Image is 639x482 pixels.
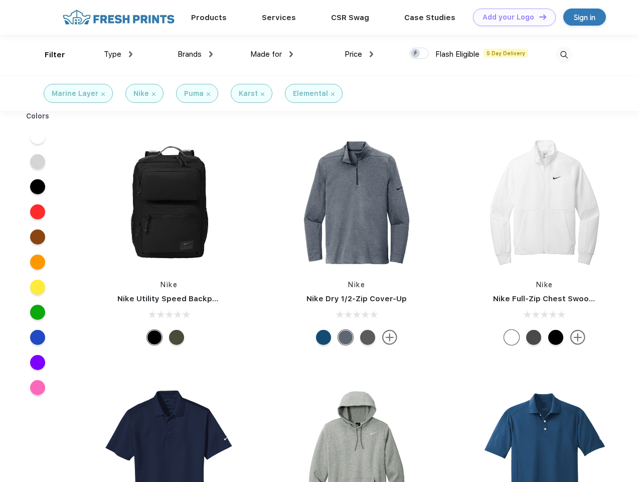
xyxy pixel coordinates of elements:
img: filter_cancel.svg [207,92,210,96]
img: dropdown.png [289,51,293,57]
img: filter_cancel.svg [331,92,335,96]
span: Brands [178,50,202,59]
a: Nike [536,281,553,289]
img: func=resize&h=266 [102,136,236,270]
span: Flash Eligible [435,50,480,59]
span: Price [345,50,362,59]
img: dropdown.png [129,51,132,57]
img: more.svg [382,330,397,345]
img: more.svg [570,330,585,345]
span: Made for [250,50,282,59]
img: DT [539,14,546,20]
img: dropdown.png [370,51,373,57]
a: Nike Full-Zip Chest Swoosh Jacket [493,294,626,303]
div: Cargo Khaki [169,330,184,345]
a: Nike [161,281,178,289]
a: Nike Utility Speed Backpack [117,294,226,303]
img: dropdown.png [209,51,213,57]
div: Navy Heather [338,330,353,345]
a: CSR Swag [331,13,369,22]
div: Nike [133,88,149,99]
div: Filter [45,49,65,61]
div: Black [548,330,563,345]
img: desktop_search.svg [556,47,572,63]
img: func=resize&h=266 [478,136,611,270]
div: Anthracite [526,330,541,345]
div: Karst [239,88,258,99]
div: Sign in [574,12,595,23]
a: Sign in [563,9,606,26]
a: Nike [348,281,365,289]
div: Add your Logo [483,13,534,22]
span: Type [104,50,121,59]
div: Puma [184,88,204,99]
div: Colors [19,111,57,122]
a: Services [262,13,296,22]
a: Products [191,13,227,22]
img: filter_cancel.svg [152,92,155,96]
img: fo%20logo%202.webp [60,9,178,26]
div: Black Heather [360,330,375,345]
img: filter_cancel.svg [101,92,105,96]
div: Marine Layer [52,88,98,99]
div: Elemental [293,88,328,99]
a: Nike Dry 1/2-Zip Cover-Up [306,294,407,303]
div: Gym Blue [316,330,331,345]
img: filter_cancel.svg [261,92,264,96]
span: 5 Day Delivery [484,49,528,58]
div: White [504,330,519,345]
img: func=resize&h=266 [290,136,423,270]
div: Black [147,330,162,345]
